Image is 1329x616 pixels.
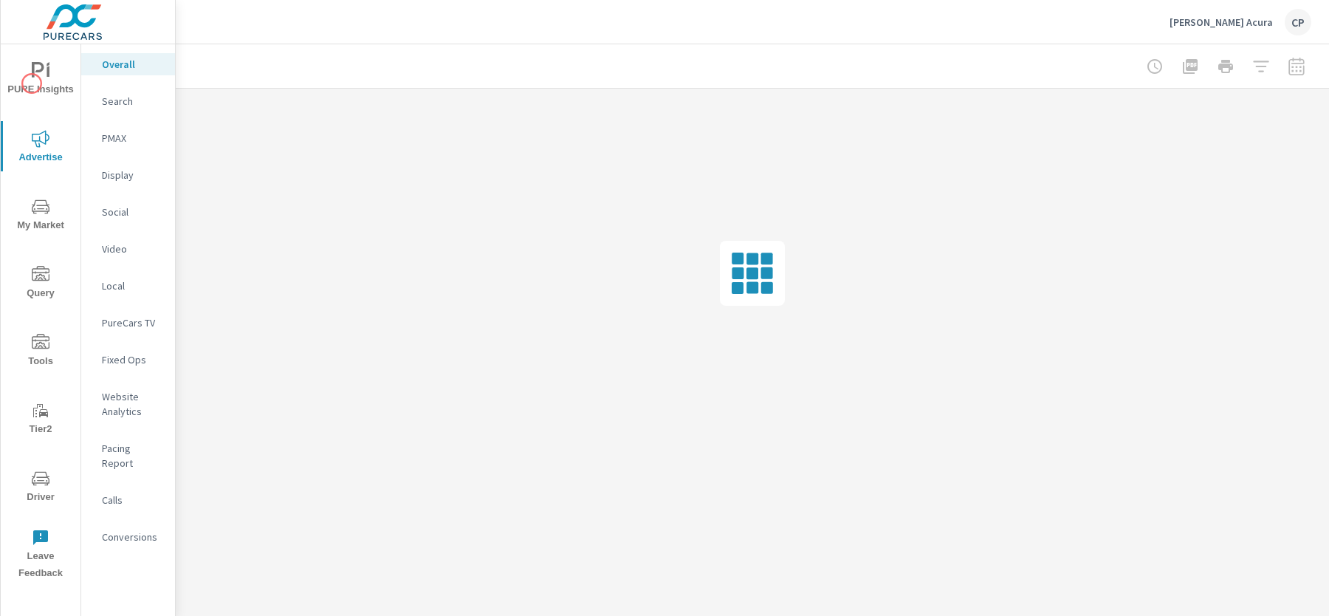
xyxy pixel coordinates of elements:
p: Calls [102,493,163,507]
div: Social [81,201,175,223]
span: Tier2 [5,402,76,438]
div: PureCars TV [81,312,175,334]
span: Advertise [5,130,76,166]
div: PMAX [81,127,175,149]
div: Video [81,238,175,260]
div: nav menu [1,44,80,588]
p: Fixed Ops [102,352,163,367]
span: Tools [5,334,76,370]
div: Display [81,164,175,186]
div: Website Analytics [81,386,175,422]
div: Fixed Ops [81,349,175,371]
div: CP [1285,9,1311,35]
p: Social [102,205,163,219]
div: Search [81,90,175,112]
div: Pacing Report [81,437,175,474]
div: Overall [81,53,175,75]
p: PMAX [102,131,163,146]
p: PureCars TV [102,315,163,330]
p: Search [102,94,163,109]
p: Display [102,168,163,182]
span: Query [5,266,76,302]
div: Calls [81,489,175,511]
p: [PERSON_NAME] Acura [1170,16,1273,29]
span: My Market [5,198,76,234]
p: Overall [102,57,163,72]
p: Website Analytics [102,389,163,419]
span: PURE Insights [5,62,76,98]
div: Conversions [81,526,175,548]
p: Local [102,278,163,293]
span: Driver [5,470,76,506]
p: Pacing Report [102,441,163,470]
p: Video [102,242,163,256]
div: Local [81,275,175,297]
p: Conversions [102,530,163,544]
span: Leave Feedback [5,529,76,582]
